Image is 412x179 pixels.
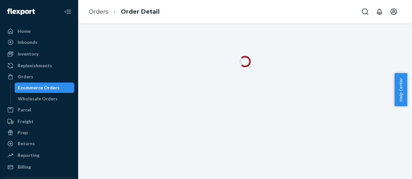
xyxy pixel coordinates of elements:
a: Orders [89,8,108,15]
a: Returns [4,138,74,149]
div: Ecommerce Orders [18,84,60,91]
img: Flexport logo [7,8,35,15]
div: Orders [18,73,33,80]
div: Inbounds [18,39,37,45]
button: Open Search Box [359,5,372,18]
a: Reporting [4,150,74,160]
div: Reporting [18,152,39,159]
a: Orders [4,71,74,82]
button: Help Center [394,73,407,106]
ol: breadcrumbs [83,2,165,21]
a: Inbounds [4,37,74,47]
a: Replenishments [4,60,74,71]
a: Prep [4,127,74,138]
button: Open account menu [387,5,400,18]
a: Home [4,26,74,36]
div: Inventory [18,51,38,57]
div: Wholesale Orders [18,96,58,102]
a: Inventory [4,49,74,59]
a: Parcel [4,105,74,115]
button: Close Navigation [61,5,74,18]
div: Billing [18,164,31,170]
div: Replenishments [18,62,52,69]
a: Billing [4,162,74,172]
div: Prep [18,129,28,136]
button: Open notifications [373,5,386,18]
div: Parcel [18,107,31,113]
div: Freight [18,118,34,125]
a: Freight [4,116,74,127]
a: Order Detail [121,8,160,15]
div: Home [18,28,31,34]
div: Returns [18,140,35,147]
a: Wholesale Orders [15,94,75,104]
a: Ecommerce Orders [15,83,75,93]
